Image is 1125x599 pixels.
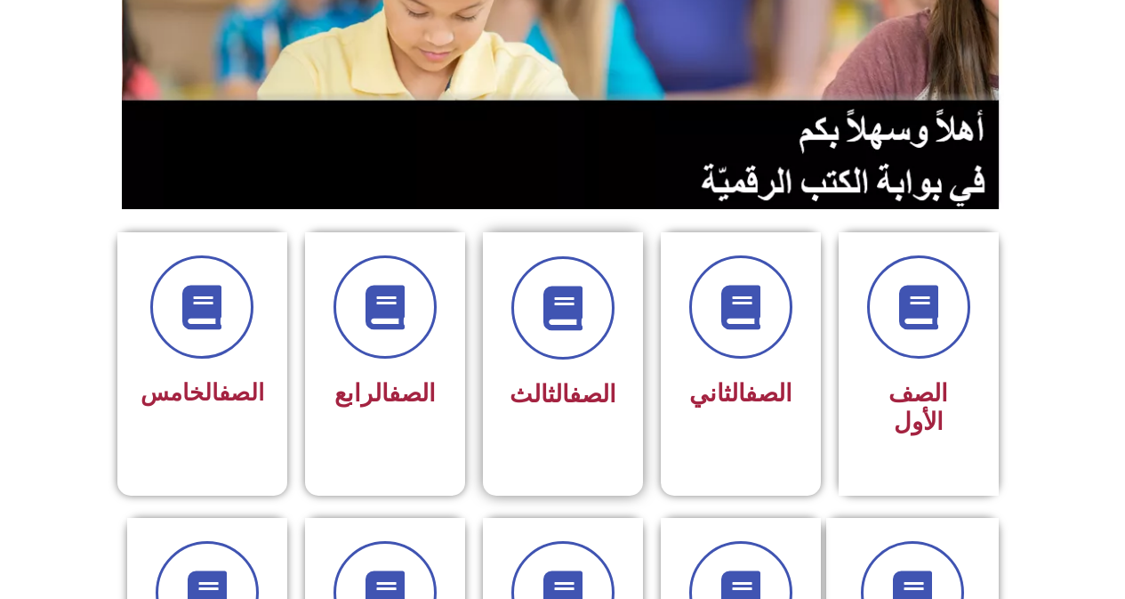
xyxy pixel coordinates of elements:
[141,379,264,406] span: الخامس
[510,380,616,409] span: الثالث
[219,379,264,406] a: الصف
[888,379,948,436] span: الصف الأول
[569,380,616,409] a: الصف
[689,379,792,408] span: الثاني
[334,379,436,408] span: الرابع
[389,379,436,408] a: الصف
[745,379,792,408] a: الصف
